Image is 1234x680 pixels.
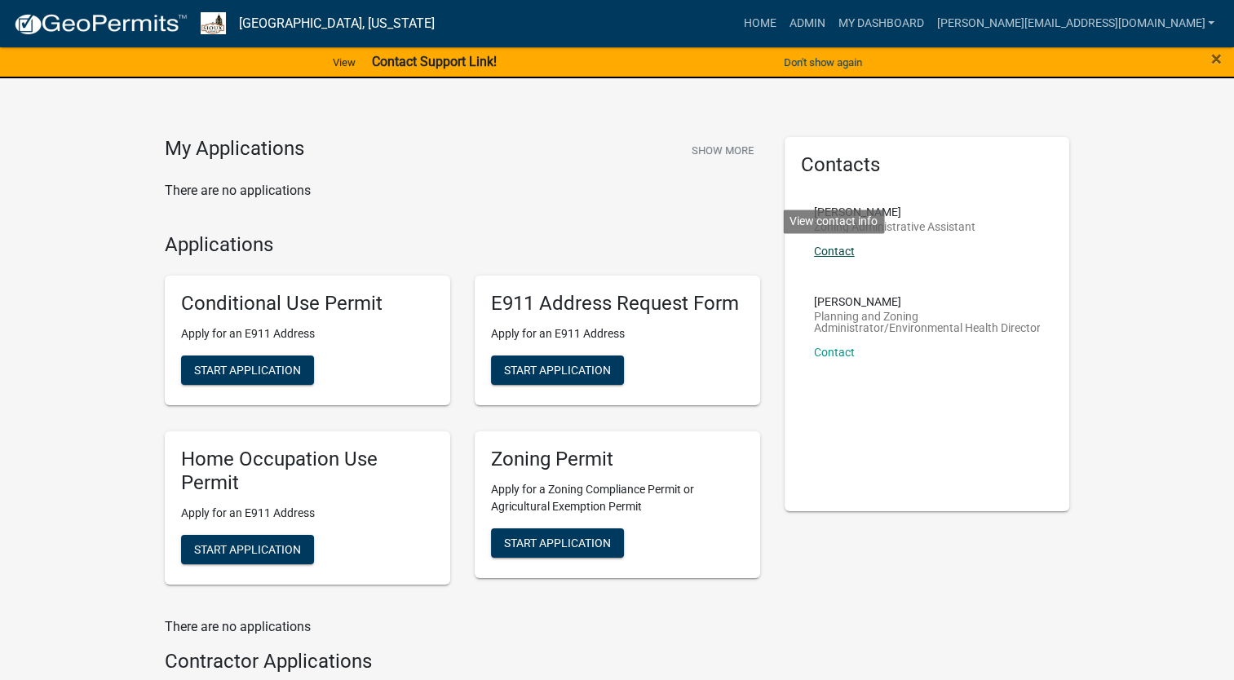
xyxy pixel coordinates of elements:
[814,346,855,359] a: Contact
[326,49,362,76] a: View
[491,528,624,558] button: Start Application
[165,181,760,201] p: There are no applications
[165,233,760,598] wm-workflow-list-section: Applications
[181,355,314,385] button: Start Application
[181,292,434,316] h5: Conditional Use Permit
[814,311,1041,333] p: Planning and Zoning Administrator/Environmental Health Director
[736,8,782,39] a: Home
[504,536,611,549] span: Start Application
[165,650,760,673] h4: Contractor Applications
[491,355,624,385] button: Start Application
[1211,47,1222,70] span: ×
[831,8,930,39] a: My Dashboard
[181,325,434,342] p: Apply for an E911 Address
[194,542,301,555] span: Start Application
[930,8,1221,39] a: [PERSON_NAME][EMAIL_ADDRESS][DOMAIN_NAME]
[165,617,760,637] p: There are no applications
[814,245,855,258] a: Contact
[814,296,1041,307] p: [PERSON_NAME]
[165,650,760,680] wm-workflow-list-section: Contractor Applications
[685,137,760,164] button: Show More
[165,137,304,161] h4: My Applications
[491,481,744,515] p: Apply for a Zoning Compliance Permit or Agricultural Exemption Permit
[491,325,744,342] p: Apply for an E911 Address
[491,292,744,316] h5: E911 Address Request Form
[201,12,226,34] img: Sioux County, Iowa
[372,54,497,69] strong: Contact Support Link!
[814,206,975,218] p: [PERSON_NAME]
[782,8,831,39] a: Admin
[165,233,760,257] h4: Applications
[491,448,744,471] h5: Zoning Permit
[1211,49,1222,68] button: Close
[814,221,975,232] p: Zoning Administrative Assistant
[181,535,314,564] button: Start Application
[194,364,301,377] span: Start Application
[181,505,434,522] p: Apply for an E911 Address
[504,364,611,377] span: Start Application
[239,10,435,38] a: [GEOGRAPHIC_DATA], [US_STATE]
[777,49,869,76] button: Don't show again
[181,448,434,495] h5: Home Occupation Use Permit
[801,153,1054,177] h5: Contacts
